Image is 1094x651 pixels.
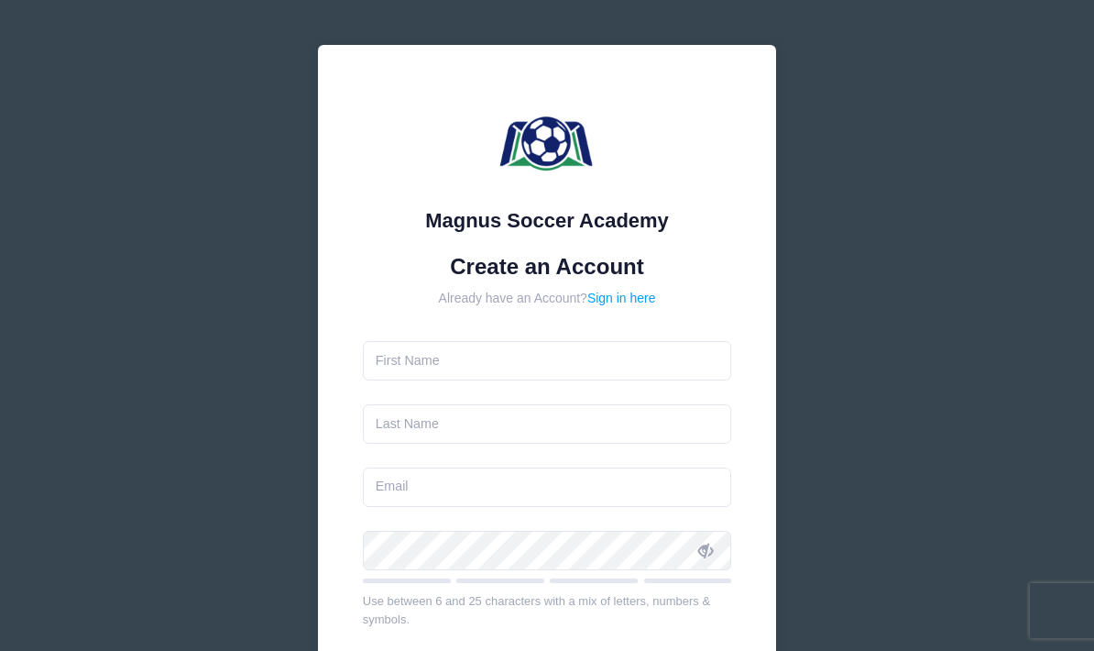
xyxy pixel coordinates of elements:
div: Magnus Soccer Academy [363,205,732,236]
div: Already have an Account? [363,289,732,308]
a: Sign in here [587,291,656,305]
input: First Name [363,341,732,381]
h1: Create an Account [363,254,732,281]
div: Use between 6 and 25 characters with a mix of letters, numbers & symbols. [363,592,732,628]
input: Email [363,468,732,507]
img: Magnus Soccer Academy [492,90,602,200]
input: Last Name [363,404,732,444]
